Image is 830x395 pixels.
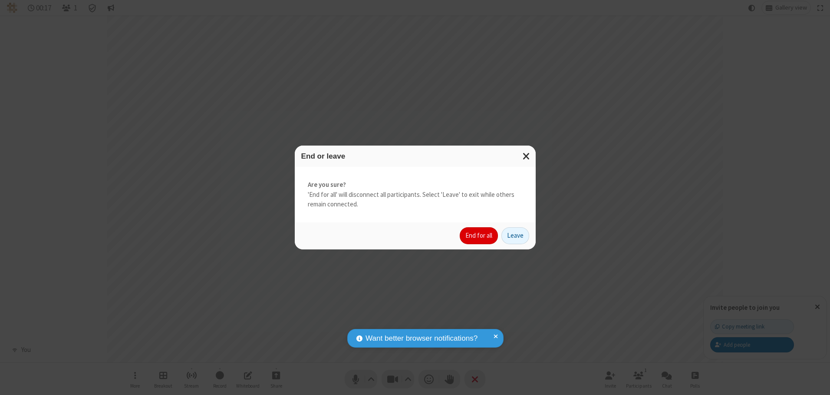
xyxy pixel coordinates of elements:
span: Want better browser notifications? [366,333,478,344]
button: Close modal [517,146,536,167]
strong: Are you sure? [308,180,523,190]
h3: End or leave [301,152,529,160]
div: 'End for all' will disconnect all participants. Select 'Leave' to exit while others remain connec... [295,167,536,222]
button: Leave [501,227,529,245]
button: End for all [460,227,498,245]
